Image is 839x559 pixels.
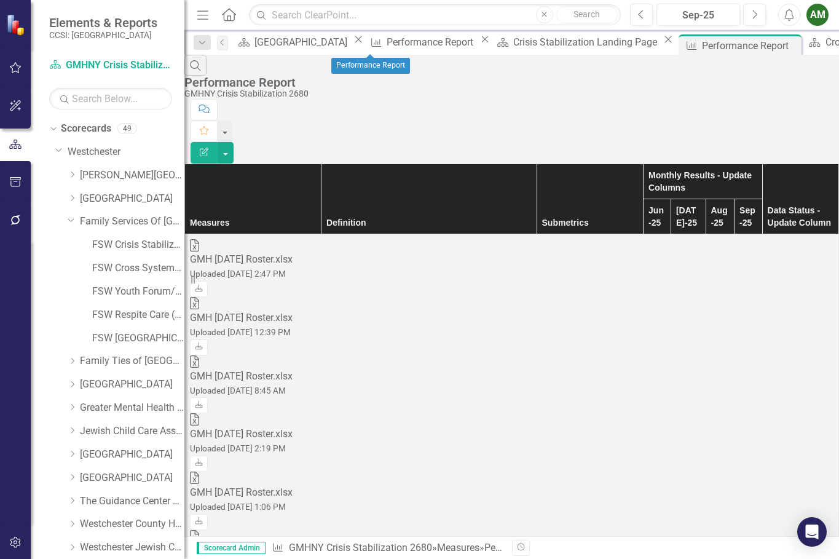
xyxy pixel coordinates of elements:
[556,6,618,23] button: Search
[190,216,316,229] div: Measures
[49,88,172,109] input: Search Below...
[92,261,184,276] a: FSW Cross Systems Unit [PERSON_NAME]
[184,76,833,89] div: Performance Report
[80,354,184,368] a: Family Ties of [GEOGRAPHIC_DATA], Inc.
[49,58,172,73] a: GMHNY Crisis Stabilization 2680
[711,204,730,229] div: Aug-25
[542,216,639,229] div: Submetrics
[92,331,184,346] a: FSW [GEOGRAPHIC_DATA]
[80,215,184,229] a: Family Services Of [GEOGRAPHIC_DATA], Inc.
[184,89,833,98] div: GMHNY Crisis Stabilization 2680
[190,427,833,442] div: GMH [DATE] Roster.xlsx
[493,34,661,50] a: Crisis Stabilization Landing Page
[190,311,833,325] div: GMH [DATE] Roster.xlsx
[92,308,184,322] a: FSW Respite Care (Non-HCBS Waiver)
[190,269,286,279] small: Uploaded [DATE] 2:47 PM
[6,14,28,35] img: ClearPoint Strategy
[190,370,833,384] div: GMH [DATE] Roster.xlsx
[92,238,184,252] a: FSW Crisis Stabilization
[289,542,432,553] a: GMHNY Crisis Stabilization 2680
[61,122,111,136] a: Scorecards
[702,38,798,54] div: Performance Report
[80,517,184,531] a: Westchester County Healthcare Corp
[49,30,157,40] small: CCSI: [GEOGRAPHIC_DATA]
[80,168,184,183] a: [PERSON_NAME][GEOGRAPHIC_DATA]
[80,448,184,462] a: [GEOGRAPHIC_DATA]
[437,542,479,553] a: Measures
[68,145,184,159] a: Westchester
[80,401,184,415] a: Greater Mental Health of [GEOGRAPHIC_DATA]
[331,58,410,74] div: Performance Report
[190,327,291,337] small: Uploaded [DATE] 12:39 PM
[797,517,827,547] div: Open Intercom Messenger
[190,386,286,395] small: Uploaded [DATE] 8:45 AM
[768,204,833,229] div: Data Status - Update Column
[676,204,701,229] div: [DATE]-25
[249,4,620,26] input: Search ClearPoint...
[190,502,286,512] small: Uploaded [DATE] 1:06 PM
[573,9,600,19] span: Search
[387,34,477,50] div: Performance Report
[80,494,184,509] a: The Guidance Center of [GEOGRAPHIC_DATA]
[80,471,184,485] a: [GEOGRAPHIC_DATA]
[648,169,757,194] div: Monthly Results - Update Columns
[117,124,137,134] div: 49
[272,541,503,555] div: » »
[648,204,666,229] div: Jun-25
[484,542,571,553] div: Performance Report
[80,378,184,392] a: [GEOGRAPHIC_DATA]
[739,204,757,229] div: Sep-25
[234,34,351,50] a: [GEOGRAPHIC_DATA]
[190,443,286,453] small: Uploaded [DATE] 2:19 PM
[197,542,266,554] span: Scorecard Admin
[254,34,351,50] div: [GEOGRAPHIC_DATA]
[656,4,741,26] button: Sep-25
[80,192,184,206] a: [GEOGRAPHIC_DATA]
[80,424,184,438] a: Jewish Child Care Association
[49,15,157,30] span: Elements & Reports
[80,541,184,555] a: Westchester Jewish Community Svcs, Inc
[190,253,833,267] div: GMH [DATE] Roster.xlsx
[92,285,184,299] a: FSW Youth Forum/Social Stars
[366,34,477,50] a: Performance Report
[661,8,736,23] div: Sep-25
[513,34,661,50] div: Crisis Stabilization Landing Page
[190,486,833,500] div: GMH [DATE] Roster.xlsx
[806,4,829,26] button: AM
[326,216,531,229] div: Definition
